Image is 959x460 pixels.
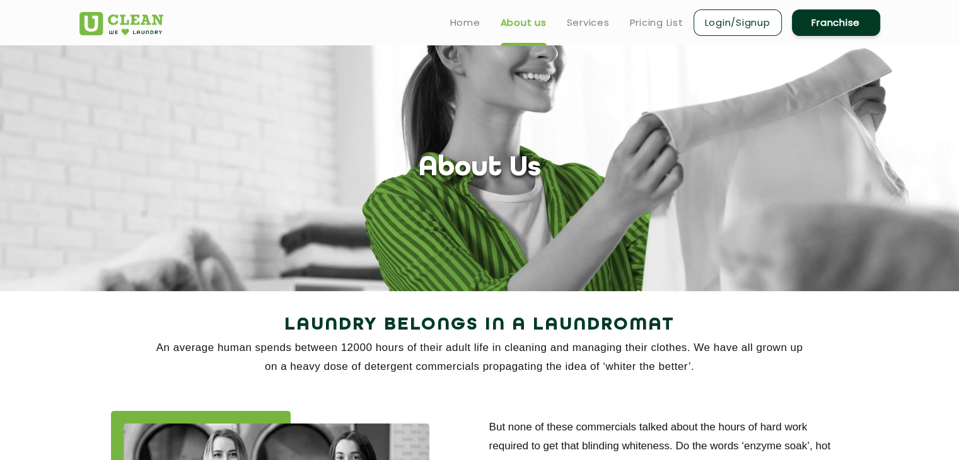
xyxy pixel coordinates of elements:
h2: Laundry Belongs in a Laundromat [79,310,880,340]
img: UClean Laundry and Dry Cleaning [79,12,163,35]
a: Login/Signup [694,9,782,36]
a: About us [501,15,547,30]
a: Services [567,15,610,30]
a: Franchise [792,9,880,36]
a: Home [450,15,480,30]
a: Pricing List [630,15,683,30]
p: An average human spends between 12000 hours of their adult life in cleaning and managing their cl... [79,338,880,376]
h1: About Us [419,152,541,185]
